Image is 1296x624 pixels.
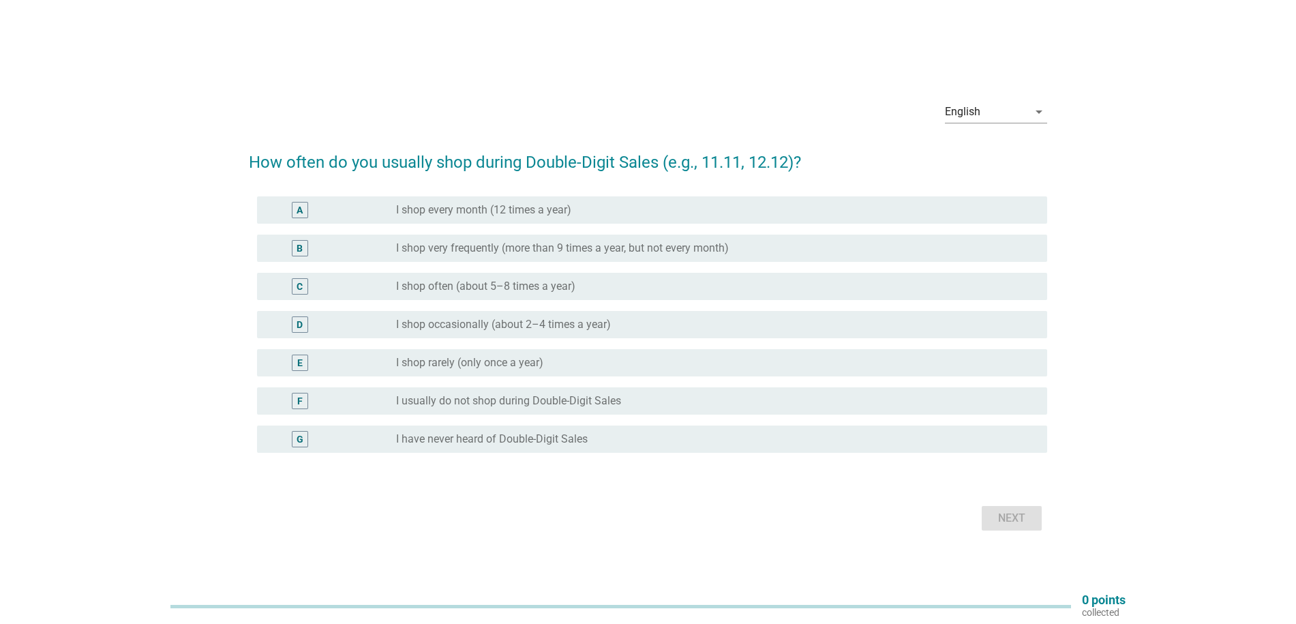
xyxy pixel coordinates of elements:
[297,241,303,255] div: B
[297,355,303,370] div: E
[297,432,303,446] div: G
[396,394,621,408] label: I usually do not shop during Double-Digit Sales
[396,432,588,446] label: I have never heard of Double-Digit Sales
[297,393,303,408] div: F
[396,241,729,255] label: I shop very frequently (more than 9 times a year, but not every month)
[396,280,575,293] label: I shop often (about 5–8 times a year)
[396,318,611,331] label: I shop occasionally (about 2–4 times a year)
[249,136,1047,175] h2: How often do you usually shop during Double-Digit Sales (e.g., 11.11, 12.12)?
[945,106,980,118] div: English
[297,317,303,331] div: D
[1082,594,1126,606] p: 0 points
[396,203,571,217] label: I shop every month (12 times a year)
[1031,104,1047,120] i: arrow_drop_down
[297,203,303,217] div: A
[396,356,543,370] label: I shop rarely (only once a year)
[297,279,303,293] div: C
[1082,606,1126,619] p: collected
